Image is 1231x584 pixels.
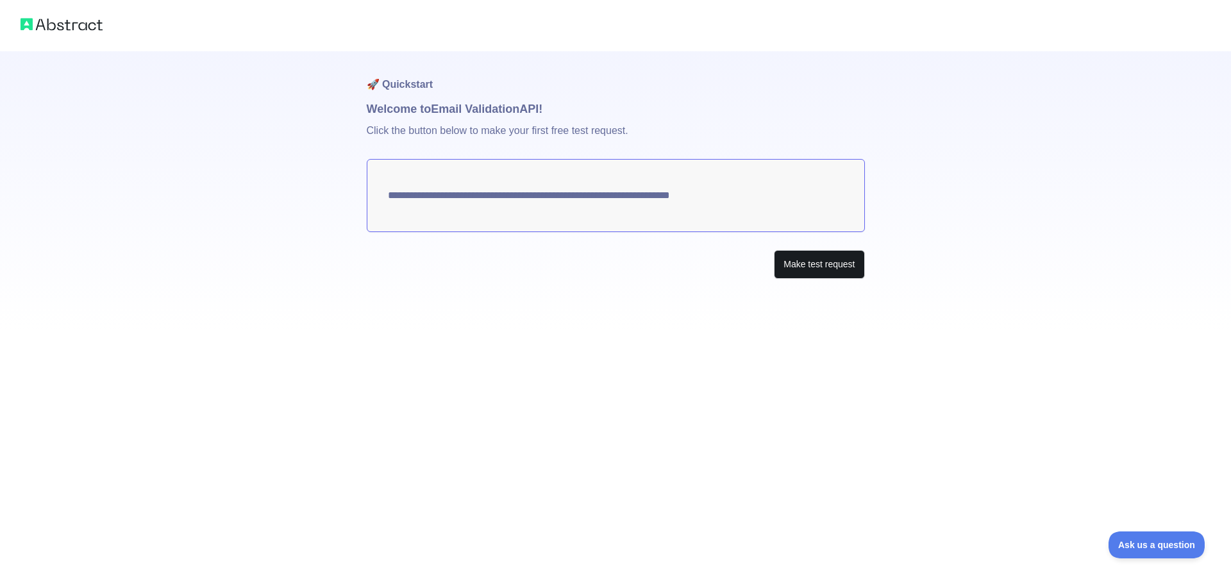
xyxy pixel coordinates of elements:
h1: 🚀 Quickstart [367,51,865,100]
h1: Welcome to Email Validation API! [367,100,865,118]
img: Abstract logo [21,15,103,33]
p: Click the button below to make your first free test request. [367,118,865,159]
iframe: Toggle Customer Support [1109,531,1205,558]
button: Make test request [774,250,864,279]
